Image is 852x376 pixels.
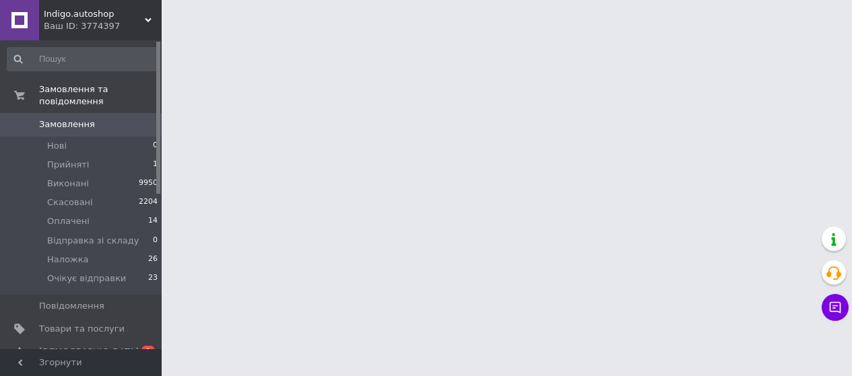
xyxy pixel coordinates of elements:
button: Чат з покупцем [822,294,849,321]
span: Indigo.autoshop [44,8,145,20]
span: Очікує відправки [47,272,126,285]
span: 26 [148,254,158,266]
span: Оплачені [47,215,90,227]
span: 2204 [139,196,158,209]
span: 0 [153,235,158,247]
span: Прийняті [47,159,89,171]
span: 23 [148,272,158,285]
span: Скасовані [47,196,93,209]
span: Наложка [47,254,89,266]
span: 14 [148,215,158,227]
span: [DEMOGRAPHIC_DATA] [39,346,139,358]
span: Виконані [47,178,89,190]
div: Ваш ID: 3774397 [44,20,162,32]
span: Відправка зі складу [47,235,139,247]
span: Товари та послуги [39,323,125,335]
span: Замовлення та повідомлення [39,83,162,108]
input: Пошук [7,47,159,71]
span: Нові [47,140,67,152]
span: Повідомлення [39,300,104,312]
span: Замовлення [39,118,95,130]
span: 1 [141,346,155,357]
span: 9950 [139,178,158,190]
span: 1 [153,159,158,171]
span: 0 [153,140,158,152]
